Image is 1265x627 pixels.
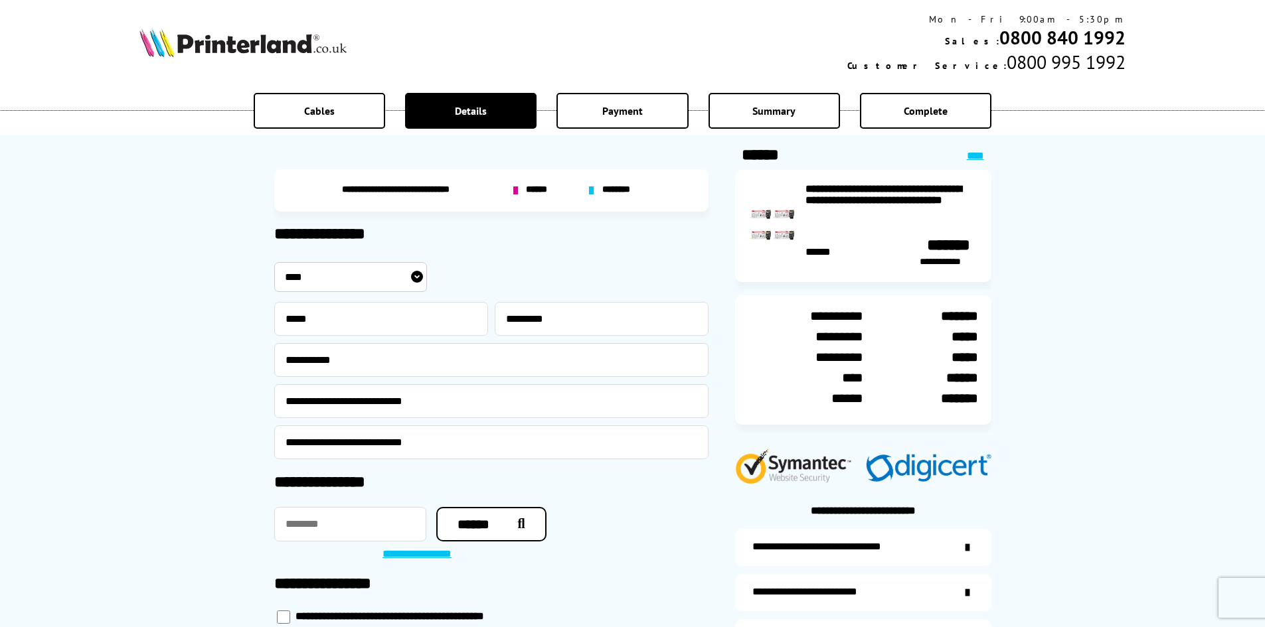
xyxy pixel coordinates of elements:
a: 0800 840 1992 [999,25,1126,50]
span: Customer Service: [847,60,1007,72]
div: Mon - Fri 9:00am - 5:30pm [847,13,1126,25]
span: Summary [752,104,796,117]
span: Complete [904,104,948,117]
img: Printerland Logo [139,28,347,57]
a: additional-ink [735,529,991,566]
a: items-arrive [735,574,991,611]
span: 0800 995 1992 [1007,50,1126,74]
span: Sales: [945,35,999,47]
span: Payment [602,104,643,117]
span: Details [455,104,487,117]
span: Cables [304,104,335,117]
